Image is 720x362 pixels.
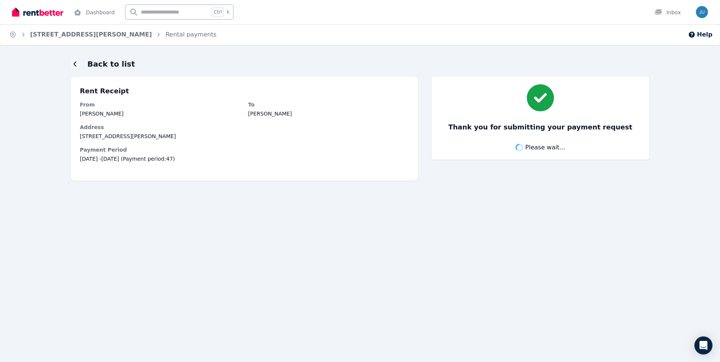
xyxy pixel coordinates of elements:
[448,122,632,132] h3: Thank you for submitting your payment request
[212,7,224,17] span: Ctrl
[165,31,217,38] a: Rental payments
[12,6,63,18] img: RentBetter
[80,101,241,108] dt: From
[688,30,712,39] button: Help
[227,9,229,15] span: k
[80,155,409,163] span: [DATE] - [DATE] (Payment period: 47 )
[87,59,135,69] h1: Back to list
[696,6,708,18] img: Julianne Currie
[80,123,409,131] dt: Address
[80,132,409,140] dd: [STREET_ADDRESS][PERSON_NAME]
[525,143,565,152] span: Please wait...
[80,86,409,96] p: Rent Receipt
[80,110,241,117] dd: [PERSON_NAME]
[80,146,409,154] dt: Payment Period
[30,31,152,38] a: [STREET_ADDRESS][PERSON_NAME]
[654,9,681,16] div: Inbox
[694,336,712,354] div: Open Intercom Messenger
[248,110,409,117] dd: [PERSON_NAME]
[248,101,409,108] dt: To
